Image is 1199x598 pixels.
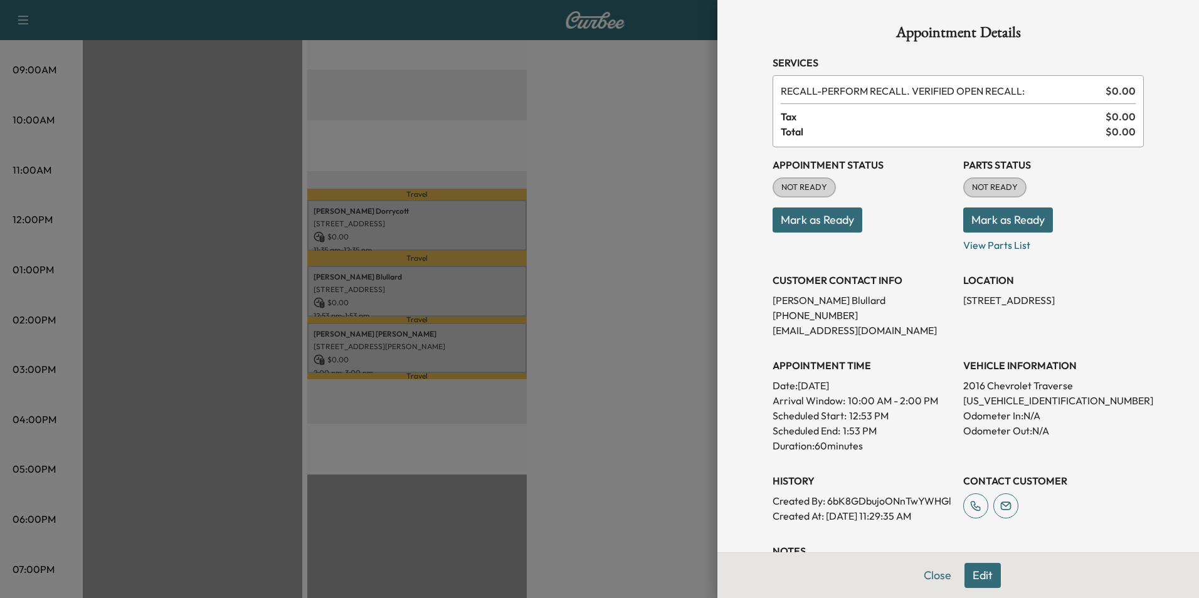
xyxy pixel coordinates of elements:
span: Total [781,124,1106,139]
h3: VEHICLE INFORMATION [963,358,1144,373]
p: [PHONE_NUMBER] [773,308,953,323]
span: Tax [781,109,1106,124]
p: View Parts List [963,233,1144,253]
p: 12:53 PM [849,408,889,423]
h3: APPOINTMENT TIME [773,358,953,373]
span: PERFORM RECALL. VERIFIED OPEN RECALL: [781,83,1101,98]
h3: CONTACT CUSTOMER [963,473,1144,488]
span: 10:00 AM - 2:00 PM [848,393,938,408]
h3: Appointment Status [773,157,953,172]
p: [STREET_ADDRESS] [963,293,1144,308]
p: Duration: 60 minutes [773,438,953,453]
span: NOT READY [774,181,835,194]
p: Arrival Window: [773,393,953,408]
h3: LOCATION [963,273,1144,288]
p: [EMAIL_ADDRESS][DOMAIN_NAME] [773,323,953,338]
h3: Parts Status [963,157,1144,172]
p: Odometer Out: N/A [963,423,1144,438]
h3: History [773,473,953,488]
p: [US_VEHICLE_IDENTIFICATION_NUMBER] [963,393,1144,408]
button: Mark as Ready [963,207,1053,233]
span: $ 0.00 [1106,109,1136,124]
button: Mark as Ready [773,207,862,233]
h3: CUSTOMER CONTACT INFO [773,273,953,288]
p: Scheduled End: [773,423,840,438]
p: [PERSON_NAME] Blullard [773,293,953,308]
span: NOT READY [964,181,1025,194]
span: $ 0.00 [1106,83,1136,98]
p: Odometer In: N/A [963,408,1144,423]
span: $ 0.00 [1106,124,1136,139]
p: 1:53 PM [843,423,877,438]
p: Created At : [DATE] 11:29:35 AM [773,508,953,523]
p: Scheduled Start: [773,408,847,423]
p: 2016 Chevrolet Traverse [963,378,1144,393]
button: Close [916,563,959,588]
h3: NOTES [773,543,1144,559]
button: Edit [964,563,1001,588]
h3: Services [773,55,1144,70]
p: Created By : 6bK8GDbujoONnTwYWHGl [773,493,953,508]
p: Date: [DATE] [773,378,953,393]
h1: Appointment Details [773,25,1144,45]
